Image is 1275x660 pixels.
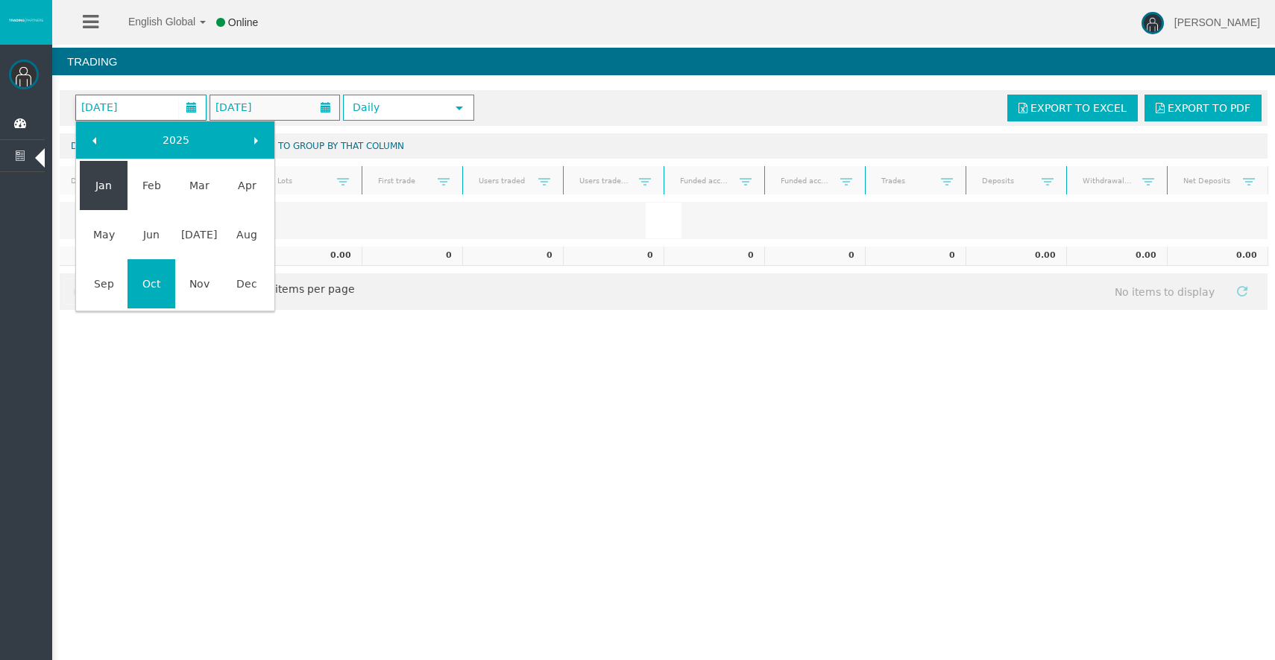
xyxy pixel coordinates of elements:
[972,171,1042,191] a: Deposits
[771,171,840,191] a: Funded accouns(email)
[109,16,195,28] span: English Global
[127,172,175,199] a: Feb
[211,97,256,118] span: [DATE]
[469,171,538,191] a: Users traded
[1142,12,1164,34] img: user-image
[228,16,258,28] span: Online
[1174,16,1260,28] span: [PERSON_NAME]
[223,270,271,297] a: Dec
[462,247,563,266] td: 0
[62,171,159,191] a: Date
[664,247,764,266] td: 0
[570,171,639,191] a: Users traded (email)
[1145,95,1262,121] a: Export to PDF
[344,96,446,119] span: Daily
[764,247,865,266] td: 0
[865,247,966,266] td: 0
[80,221,127,248] a: May
[1167,247,1268,266] td: 0.00
[127,221,175,248] a: Jun
[1230,278,1255,303] a: Refresh
[205,278,355,302] span: items per page
[1066,247,1167,266] td: 0.00
[453,102,465,114] span: select
[52,48,1275,75] h4: Trading
[175,270,223,297] a: Nov
[112,127,240,153] a: 2025
[1030,102,1127,114] span: Export to Excel
[80,270,127,297] a: Sep
[71,286,83,298] span: Go to the first page
[127,270,175,297] a: Oct
[223,221,271,248] a: Aug
[1007,95,1138,121] a: Export to Excel
[127,259,175,308] td: Current focused date is Tuesday, October 14, 2025
[80,172,127,199] a: Jan
[268,171,337,191] a: Lots
[362,247,462,266] td: 0
[1073,171,1142,191] a: Withdrawals USD
[1236,285,1248,297] span: Refresh
[261,247,362,266] td: 0.00
[175,172,223,199] a: Mar
[1174,171,1243,191] a: Net Deposits
[175,221,223,248] a: [DATE]
[77,97,122,118] span: [DATE]
[872,171,941,191] a: Trades
[563,247,664,266] td: 0
[60,133,1268,159] div: Drag a column header and drop it here to group by that column
[670,171,740,191] a: Funded accouns
[1101,278,1229,305] span: No items to display
[63,278,90,305] a: Go to the first page
[368,171,438,191] a: First trade
[7,17,45,23] img: logo.svg
[223,172,271,199] a: Apr
[1168,102,1250,114] span: Export to PDF
[966,247,1066,266] td: 0.00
